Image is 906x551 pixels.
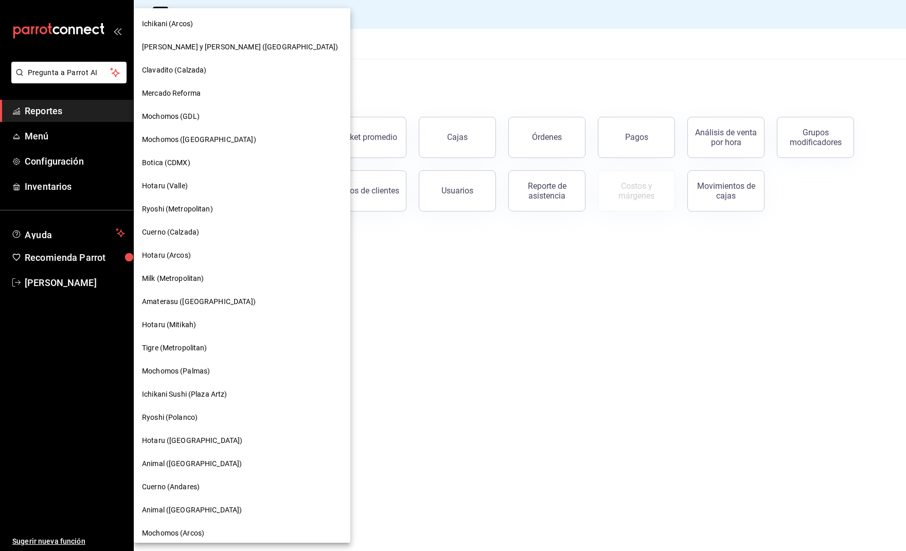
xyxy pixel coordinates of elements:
div: Clavadito (Calzada) [134,59,350,82]
span: Hotaru ([GEOGRAPHIC_DATA]) [142,435,242,446]
span: Milk (Metropolitan) [142,273,204,284]
span: Botica (CDMX) [142,157,190,168]
span: Hotaru (Arcos) [142,250,191,261]
div: Mercado Reforma [134,82,350,105]
span: Mercado Reforma [142,88,201,99]
span: [PERSON_NAME] y [PERSON_NAME] ([GEOGRAPHIC_DATA]) [142,42,338,52]
span: Ichikani Sushi (Plaza Artz) [142,389,227,400]
div: Hotaru (Arcos) [134,244,350,267]
div: Amaterasu ([GEOGRAPHIC_DATA]) [134,290,350,313]
div: Ichikani Sushi (Plaza Artz) [134,383,350,406]
span: Mochomos (Arcos) [142,528,204,539]
span: Animal ([GEOGRAPHIC_DATA]) [142,458,242,469]
span: Hotaru (Mitikah) [142,319,196,330]
div: Ryoshi (Metropolitan) [134,198,350,221]
span: Mochomos (Palmas) [142,366,210,377]
div: Tigre (Metropolitan) [134,336,350,360]
div: Cuerno (Calzada) [134,221,350,244]
span: Cuerno (Calzada) [142,227,199,238]
div: Hotaru (Valle) [134,174,350,198]
span: Animal ([GEOGRAPHIC_DATA]) [142,505,242,516]
span: Mochomos (GDL) [142,111,200,122]
div: Hotaru ([GEOGRAPHIC_DATA]) [134,429,350,452]
div: Ichikani (Arcos) [134,12,350,35]
span: Ichikani (Arcos) [142,19,193,29]
div: Ryoshi (Polanco) [134,406,350,429]
span: Tigre (Metropolitan) [142,343,207,353]
div: Animal ([GEOGRAPHIC_DATA]) [134,452,350,475]
div: Botica (CDMX) [134,151,350,174]
div: Cuerno (Andares) [134,475,350,499]
div: Mochomos (GDL) [134,105,350,128]
div: Animal ([GEOGRAPHIC_DATA]) [134,499,350,522]
span: Ryoshi (Metropolitan) [142,204,213,215]
div: Milk (Metropolitan) [134,267,350,290]
div: Mochomos (Palmas) [134,360,350,383]
span: Clavadito (Calzada) [142,65,207,76]
div: Hotaru (Mitikah) [134,313,350,336]
span: Cuerno (Andares) [142,482,200,492]
span: Hotaru (Valle) [142,181,188,191]
span: Ryoshi (Polanco) [142,412,198,423]
div: Mochomos (Arcos) [134,522,350,545]
div: [PERSON_NAME] y [PERSON_NAME] ([GEOGRAPHIC_DATA]) [134,35,350,59]
span: Mochomos ([GEOGRAPHIC_DATA]) [142,134,256,145]
div: Mochomos ([GEOGRAPHIC_DATA]) [134,128,350,151]
span: Amaterasu ([GEOGRAPHIC_DATA]) [142,296,256,307]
